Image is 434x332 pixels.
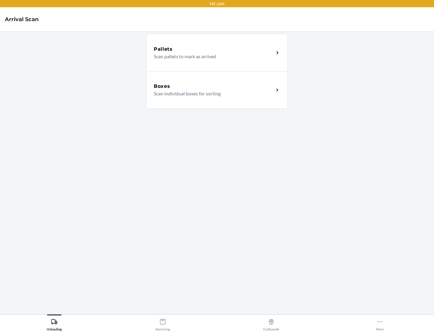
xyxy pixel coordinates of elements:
div: Unloading [47,316,62,331]
a: BoxesScan individual boxes for sorting [146,71,288,109]
p: Scan pallets to mark as arrived [154,53,269,60]
button: Receiving [108,314,217,331]
div: Outbounds [263,316,279,331]
div: Receiving [156,316,170,331]
h5: Pallets [154,46,173,53]
a: PalletsScan pallets to mark as arrived [146,34,288,71]
button: Outbounds [217,314,325,331]
p: TST_LOG [209,1,225,7]
p: Scan individual boxes for sorting [154,90,269,97]
h4: Arrival Scan [5,15,39,23]
button: More [325,314,434,331]
div: More [376,316,384,331]
h5: Boxes [154,83,170,90]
